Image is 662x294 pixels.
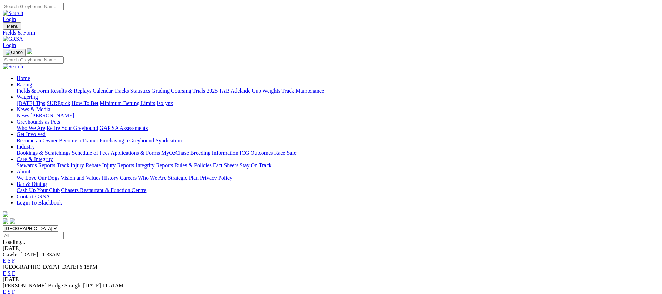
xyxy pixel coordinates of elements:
img: facebook.svg [3,218,8,224]
a: Coursing [171,88,191,94]
img: GRSA [3,36,23,42]
a: How To Bet [72,100,99,106]
span: Loading... [3,239,25,245]
a: History [102,175,118,181]
span: [DATE] [83,283,101,288]
a: SUREpick [47,100,70,106]
a: Trials [192,88,205,94]
input: Select date [3,232,64,239]
span: [GEOGRAPHIC_DATA] [3,264,59,270]
a: Results & Replays [50,88,91,94]
div: Industry [17,150,659,156]
a: Login [3,42,16,48]
a: Become a Trainer [59,137,98,143]
a: Tracks [114,88,129,94]
span: [DATE] [60,264,78,270]
a: Who We Are [17,125,45,131]
span: [PERSON_NAME] Bridge Straight [3,283,82,288]
a: Stay On Track [240,162,271,168]
a: Integrity Reports [136,162,173,168]
a: E [3,258,6,264]
button: Toggle navigation [3,22,21,30]
div: Wagering [17,100,659,106]
a: Injury Reports [102,162,134,168]
a: Fact Sheets [213,162,238,168]
a: Careers [120,175,137,181]
a: ICG Outcomes [240,150,273,156]
a: Breeding Information [190,150,238,156]
a: Race Safe [274,150,296,156]
div: Care & Integrity [17,162,659,169]
a: News [17,113,29,118]
img: twitter.svg [10,218,15,224]
a: About [17,169,30,174]
a: Contact GRSA [17,193,50,199]
a: Care & Integrity [17,156,53,162]
img: logo-grsa-white.png [3,211,8,217]
div: Racing [17,88,659,94]
img: Close [6,50,23,55]
span: 11:33AM [40,252,61,257]
input: Search [3,3,64,10]
div: Get Involved [17,137,659,144]
a: F [12,270,15,276]
a: Vision and Values [61,175,100,181]
a: 2025 TAB Adelaide Cup [207,88,261,94]
a: Who We Are [138,175,167,181]
a: Login To Blackbook [17,200,62,206]
a: Bookings & Scratchings [17,150,70,156]
span: 6:15PM [80,264,98,270]
a: Cash Up Your Club [17,187,60,193]
span: Gawler [3,252,19,257]
div: Greyhounds as Pets [17,125,659,131]
a: Wagering [17,94,38,100]
div: [DATE] [3,245,659,252]
a: Privacy Policy [200,175,232,181]
input: Search [3,56,64,64]
img: Search [3,10,23,16]
a: Schedule of Fees [72,150,109,156]
a: F [12,258,15,264]
a: Track Maintenance [282,88,324,94]
a: Isolynx [157,100,173,106]
a: Fields & Form [17,88,49,94]
a: Chasers Restaurant & Function Centre [61,187,146,193]
img: Search [3,64,23,70]
a: Strategic Plan [168,175,199,181]
a: Racing [17,82,32,87]
a: MyOzChase [161,150,189,156]
a: Calendar [93,88,113,94]
a: Fields & Form [3,30,659,36]
a: Rules & Policies [174,162,212,168]
img: logo-grsa-white.png [27,48,32,54]
a: Become an Owner [17,137,58,143]
a: E [3,270,6,276]
a: Bar & Dining [17,181,47,187]
span: Menu [7,23,18,29]
a: Purchasing a Greyhound [100,137,154,143]
a: Track Injury Rebate [57,162,101,168]
a: News & Media [17,106,50,112]
div: Bar & Dining [17,187,659,193]
a: Industry [17,144,35,150]
div: [DATE] [3,276,659,283]
div: About [17,175,659,181]
a: Greyhounds as Pets [17,119,60,125]
a: Grading [152,88,170,94]
a: Applications & Forms [111,150,160,156]
a: Retire Your Greyhound [47,125,98,131]
a: Get Involved [17,131,46,137]
button: Toggle navigation [3,49,26,56]
a: GAP SA Assessments [100,125,148,131]
a: [DATE] Tips [17,100,45,106]
a: S [8,258,11,264]
a: We Love Our Dogs [17,175,59,181]
a: S [8,270,11,276]
a: Login [3,16,16,22]
div: News & Media [17,113,659,119]
a: Minimum Betting Limits [100,100,155,106]
a: Stewards Reports [17,162,55,168]
a: Weights [262,88,280,94]
span: 11:51AM [102,283,124,288]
